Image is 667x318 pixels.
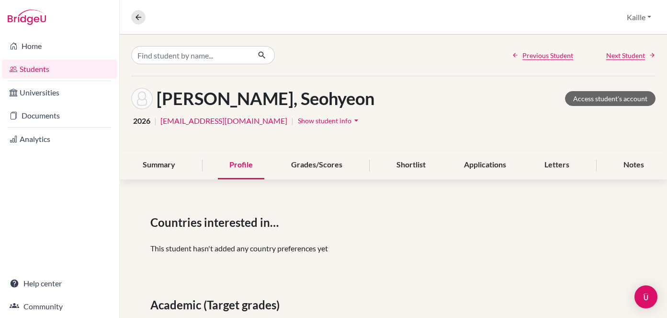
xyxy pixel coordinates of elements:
a: Students [2,59,117,79]
div: Open Intercom Messenger [634,285,657,308]
div: Letters [533,151,581,179]
a: Access student's account [565,91,656,106]
div: Notes [612,151,656,179]
a: Community [2,297,117,316]
span: Next Student [606,50,645,60]
button: Show student infoarrow_drop_down [297,113,362,128]
span: Academic (Target grades) [150,296,283,314]
a: [EMAIL_ADDRESS][DOMAIN_NAME] [160,115,287,127]
a: Home [2,36,117,56]
h1: [PERSON_NAME], Seohyeon [157,88,374,109]
a: Analytics [2,130,117,149]
input: Find student by name... [131,46,250,64]
div: Shortlist [385,151,437,179]
span: | [291,115,294,127]
a: Documents [2,106,117,125]
div: Profile [218,151,264,179]
img: Bridge-U [8,10,46,25]
a: Next Student [606,50,656,60]
a: Universities [2,83,117,102]
p: This student hasn't added any country preferences yet [150,243,636,254]
div: Grades/Scores [280,151,354,179]
span: | [154,115,157,127]
button: Kaille [622,8,656,26]
div: Summary [131,151,187,179]
div: Applications [452,151,518,179]
img: Seohyeon Cho's avatar [131,88,153,109]
i: arrow_drop_down [351,116,361,125]
span: Countries interested in… [150,214,283,231]
span: 2026 [133,115,150,127]
span: Previous Student [522,50,573,60]
a: Previous Student [512,50,573,60]
a: Help center [2,274,117,293]
span: Show student info [298,117,351,125]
